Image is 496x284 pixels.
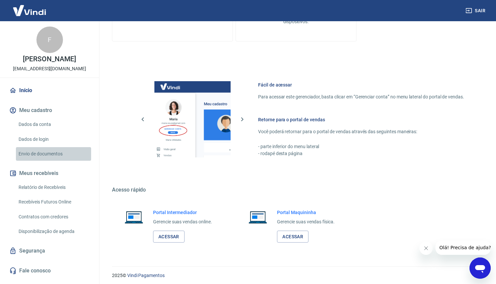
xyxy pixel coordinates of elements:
[8,263,91,278] a: Fale conosco
[16,181,91,194] a: Relatório de Recebíveis
[16,225,91,238] a: Disponibilização de agenda
[153,209,212,216] h6: Portal Intermediador
[127,273,165,278] a: Vindi Pagamentos
[258,128,464,135] p: Você poderá retornar para o portal de vendas através das seguintes maneiras:
[258,143,464,150] p: - parte inferior do menu lateral
[112,272,480,279] p: 2025 ©
[258,150,464,157] p: - rodapé desta página
[8,244,91,258] a: Segurança
[8,0,51,21] img: Vindi
[469,257,491,279] iframe: Button to launch messaging window
[154,81,231,157] img: Imagem da dashboard mostrando o botão de gerenciar conta na sidebar no lado esquerdo
[16,133,91,146] a: Dados de login
[277,209,335,216] h6: Portal Maquininha
[16,118,91,131] a: Dados da conta
[153,218,212,225] p: Gerencie suas vendas online.
[16,147,91,161] a: Envio de documentos
[36,27,63,53] div: F
[16,210,91,224] a: Contratos com credores
[277,218,335,225] p: Gerencie suas vendas física.
[277,231,308,243] a: Acessar
[244,209,272,225] img: Imagem de um notebook aberto
[258,116,464,123] h6: Retorne para o portal de vendas
[16,195,91,209] a: Recebíveis Futuros Online
[13,65,86,72] p: [EMAIL_ADDRESS][DOMAIN_NAME]
[435,240,491,255] iframe: Message from company
[153,231,185,243] a: Acessar
[4,5,56,10] span: Olá! Precisa de ajuda?
[8,166,91,181] button: Meus recebíveis
[258,82,464,88] h6: Fácil de acessar
[258,93,464,100] p: Para acessar este gerenciador, basta clicar em “Gerenciar conta” no menu lateral do portal de ven...
[419,242,433,255] iframe: Close message
[120,209,148,225] img: Imagem de um notebook aberto
[8,83,91,98] a: Início
[23,56,76,63] p: [PERSON_NAME]
[464,5,488,17] button: Sair
[8,103,91,118] button: Meu cadastro
[112,187,480,193] h5: Acesso rápido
